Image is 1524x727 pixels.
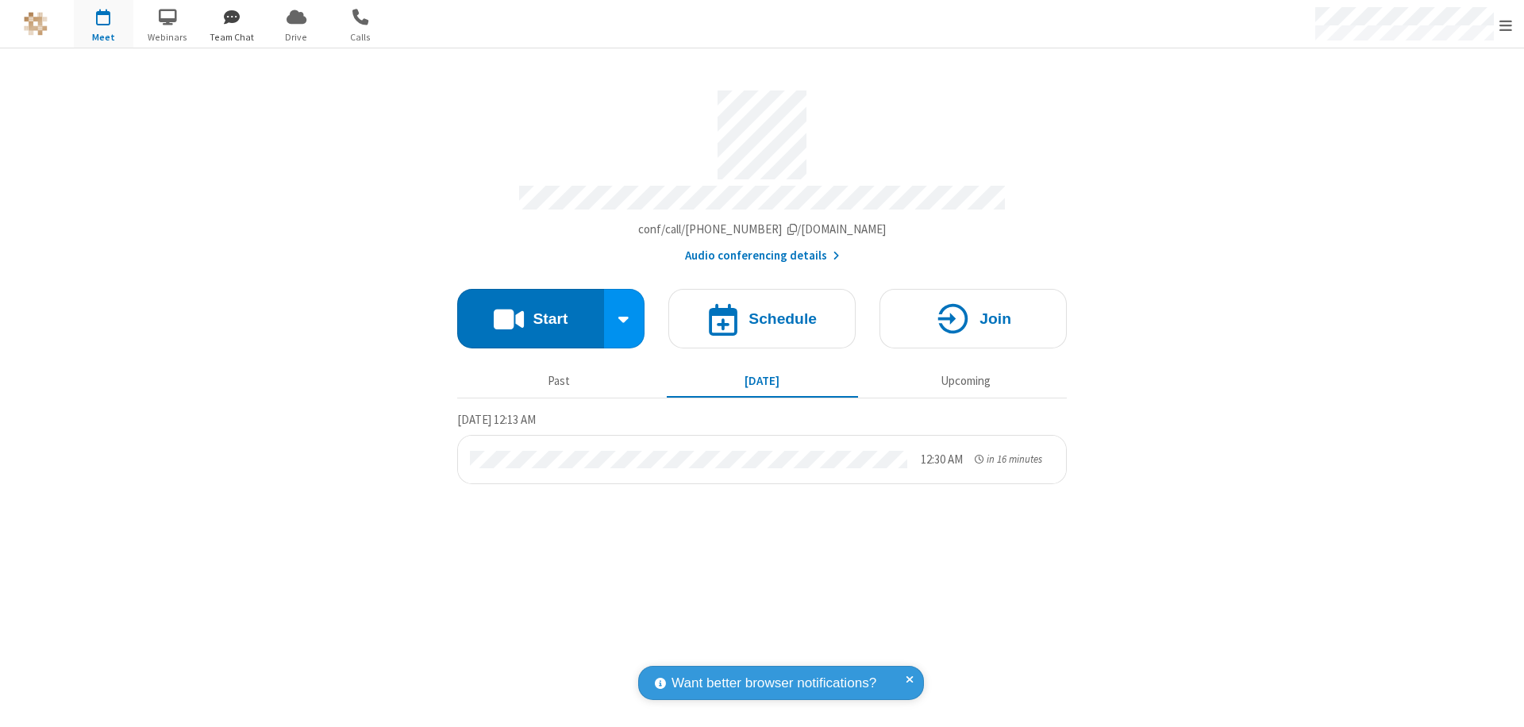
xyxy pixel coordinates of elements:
button: Past [464,366,655,396]
section: Account details [457,79,1067,265]
span: Meet [74,30,133,44]
div: Start conference options [604,289,645,348]
span: Drive [267,30,326,44]
span: Webinars [138,30,198,44]
span: Team Chat [202,30,262,44]
button: Join [879,289,1067,348]
section: Today's Meetings [457,410,1067,484]
span: Calls [331,30,391,44]
h4: Start [533,311,568,326]
span: [DATE] 12:13 AM [457,412,536,427]
button: Start [457,289,604,348]
span: Want better browser notifications? [672,673,876,694]
span: Copy my meeting room link [638,221,887,237]
button: [DATE] [667,366,858,396]
button: Upcoming [870,366,1061,396]
h4: Schedule [749,311,817,326]
div: 12:30 AM [921,451,963,469]
button: Audio conferencing details [685,247,840,265]
button: Schedule [668,289,856,348]
img: QA Selenium DO NOT DELETE OR CHANGE [24,12,48,36]
button: Copy my meeting room linkCopy my meeting room link [638,221,887,239]
h4: Join [979,311,1011,326]
span: in 16 minutes [987,452,1042,466]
